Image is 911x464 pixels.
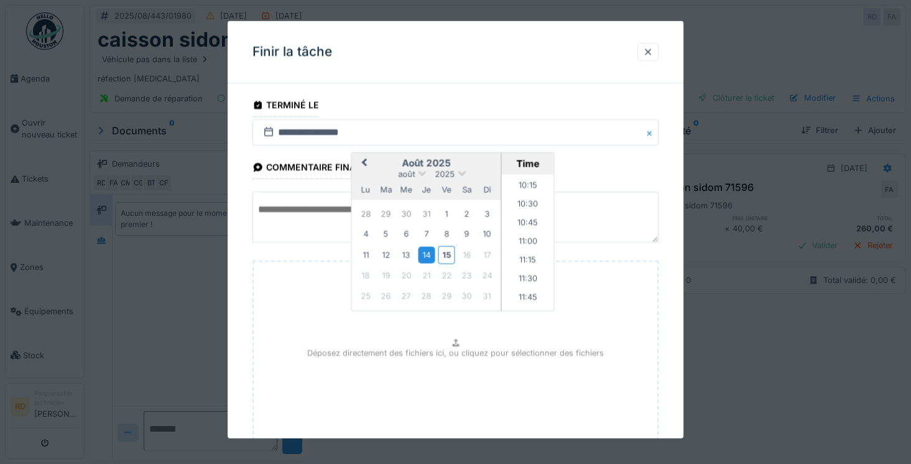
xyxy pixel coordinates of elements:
[377,181,394,198] div: mardi
[358,181,374,198] div: lundi
[438,225,455,242] div: Choose vendredi 8 août 2025
[398,267,415,284] div: Not available mercredi 20 août 2025
[458,246,475,263] div: Not available samedi 16 août 2025
[398,181,415,198] div: mercredi
[352,157,501,169] h2: août 2025
[458,181,475,198] div: samedi
[502,196,555,215] li: 10:30
[418,246,435,263] div: Choose jeudi 14 août 2025
[478,267,495,284] div: Not available dimanche 24 août 2025
[458,267,475,284] div: Not available samedi 23 août 2025
[252,96,319,117] div: Terminé le
[438,181,455,198] div: vendredi
[358,225,374,242] div: Choose lundi 4 août 2025
[418,205,435,222] div: Choose jeudi 31 juillet 2025
[478,246,495,263] div: Not available dimanche 17 août 2025
[377,205,394,222] div: Choose mardi 29 juillet 2025
[418,225,435,242] div: Choose jeudi 7 août 2025
[458,225,475,242] div: Choose samedi 9 août 2025
[478,287,495,304] div: Not available dimanche 31 août 2025
[252,158,361,179] div: Commentaire final
[398,225,415,242] div: Choose mercredi 6 août 2025
[502,177,555,196] li: 10:15
[252,44,332,60] h3: Finir la tâche
[418,267,435,284] div: Not available jeudi 21 août 2025
[435,169,455,179] span: 2025
[353,154,373,174] button: Previous Month
[645,119,659,146] button: Close
[502,215,555,233] li: 10:45
[478,181,495,198] div: dimanche
[438,287,455,304] div: Not available vendredi 29 août 2025
[418,181,435,198] div: jeudi
[307,347,604,359] p: Déposez directement des fichiers ici, ou cliquez pour sélectionner des fichiers
[358,267,374,284] div: Not available lundi 18 août 2025
[502,289,555,308] li: 11:45
[398,205,415,222] div: Choose mercredi 30 juillet 2025
[377,225,394,242] div: Choose mardi 5 août 2025
[418,287,435,304] div: Not available jeudi 28 août 2025
[358,205,374,222] div: Choose lundi 28 juillet 2025
[377,287,394,304] div: Not available mardi 26 août 2025
[458,205,475,222] div: Choose samedi 2 août 2025
[458,287,475,304] div: Not available samedi 30 août 2025
[502,174,555,310] ul: Time
[505,157,551,169] div: Time
[502,252,555,271] li: 11:15
[438,246,455,264] div: Choose vendredi 15 août 2025
[356,203,497,305] div: Month août, 2025
[478,225,495,242] div: Choose dimanche 10 août 2025
[478,205,495,222] div: Choose dimanche 3 août 2025
[398,246,415,263] div: Choose mercredi 13 août 2025
[377,246,394,263] div: Choose mardi 12 août 2025
[502,308,555,327] li: 12:00
[398,287,415,304] div: Not available mercredi 27 août 2025
[438,267,455,284] div: Not available vendredi 22 août 2025
[358,246,374,263] div: Choose lundi 11 août 2025
[438,205,455,222] div: Choose vendredi 1 août 2025
[502,271,555,289] li: 11:30
[502,233,555,252] li: 11:00
[377,267,394,284] div: Not available mardi 19 août 2025
[358,287,374,304] div: Not available lundi 25 août 2025
[398,169,415,179] span: août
